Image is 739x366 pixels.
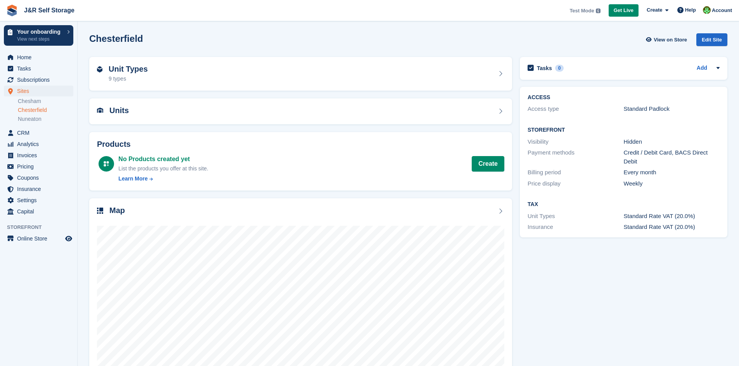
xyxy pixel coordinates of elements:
[118,155,208,164] div: No Products created yet
[21,4,78,17] a: J&R Self Storage
[17,161,64,172] span: Pricing
[647,6,662,14] span: Create
[6,5,18,16] img: stora-icon-8386f47178a22dfd0bd8f6a31ec36ba5ce8667c1dd55bd0f319d3a0aa187defe.svg
[528,212,623,221] div: Unit Types
[17,139,64,149] span: Analytics
[696,33,727,46] div: Edit Site
[472,156,504,172] a: Create
[17,172,64,183] span: Coupons
[4,206,73,217] a: menu
[697,64,707,73] a: Add
[97,66,102,72] img: unit-type-icn-2b2737a686de81e16bb02015468b77c625bbabd49415b5ef34ead5e3b44a266d.svg
[109,75,148,83] div: 9 types
[703,6,711,14] img: Steve Pollicott
[528,137,623,146] div: Visibility
[18,107,73,114] a: Chesterfield
[4,63,73,74] a: menu
[528,168,623,177] div: Billing period
[17,29,63,34] p: Your onboarding
[17,195,64,206] span: Settings
[528,179,623,188] div: Price display
[624,179,720,188] div: Weekly
[4,127,73,138] a: menu
[17,74,64,85] span: Subscriptions
[645,33,690,46] a: View on Store
[4,52,73,63] a: menu
[118,165,208,172] span: List the products you offer at this site.
[17,63,64,74] span: Tasks
[624,105,720,113] div: Standard Padlock
[596,9,601,13] img: icon-info-grey-7440780725fd019a000dd9b08b2336e03edf1995a4989e88bcd33f0948082b44.svg
[528,201,720,208] h2: Tax
[103,161,109,167] img: custom-product-icn-white-7c27a13f52cf5f2f504a55ee73a895a1f82ff5669d69490e13668eaf7ade3bb5.svg
[624,137,720,146] div: Hidden
[654,36,687,44] span: View on Store
[624,212,720,221] div: Standard Rate VAT (20.0%)
[89,33,143,44] h2: Chesterfield
[118,175,147,183] div: Learn More
[537,65,552,72] h2: Tasks
[89,57,512,91] a: Unit Types 9 types
[109,106,129,115] h2: Units
[97,208,103,214] img: map-icn-33ee37083ee616e46c38cad1a60f524a97daa1e2b2c8c0bc3eb3415660979fc1.svg
[569,7,594,15] span: Test Mode
[4,233,73,244] a: menu
[528,95,720,101] h2: ACCESS
[97,140,504,149] h2: Products
[17,36,63,43] p: View next steps
[528,127,720,133] h2: Storefront
[17,86,64,96] span: Sites
[528,105,623,113] div: Access type
[7,223,77,231] span: Storefront
[528,223,623,232] div: Insurance
[17,233,64,244] span: Online Store
[17,52,64,63] span: Home
[4,74,73,85] a: menu
[89,98,512,124] a: Units
[555,65,564,72] div: 0
[4,172,73,183] a: menu
[4,86,73,96] a: menu
[4,150,73,161] a: menu
[109,206,125,215] h2: Map
[4,139,73,149] a: menu
[712,7,732,14] span: Account
[624,168,720,177] div: Every month
[696,33,727,49] a: Edit Site
[4,184,73,194] a: menu
[4,161,73,172] a: menu
[624,223,720,232] div: Standard Rate VAT (20.0%)
[97,108,103,113] img: unit-icn-7be61d7bf1b0ce9d3e12c5938cc71ed9869f7b940bace4675aadf7bd6d80202e.svg
[528,148,623,166] div: Payment methods
[109,65,148,74] h2: Unit Types
[609,4,639,17] a: Get Live
[624,148,720,166] div: Credit / Debit Card, BACS Direct Debit
[614,7,633,14] span: Get Live
[685,6,696,14] span: Help
[18,115,73,123] a: Nuneaton
[64,234,73,243] a: Preview store
[17,206,64,217] span: Capital
[4,195,73,206] a: menu
[17,127,64,138] span: CRM
[17,150,64,161] span: Invoices
[18,98,73,105] a: Chesham
[4,25,73,46] a: Your onboarding View next steps
[17,184,64,194] span: Insurance
[118,175,208,183] a: Learn More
